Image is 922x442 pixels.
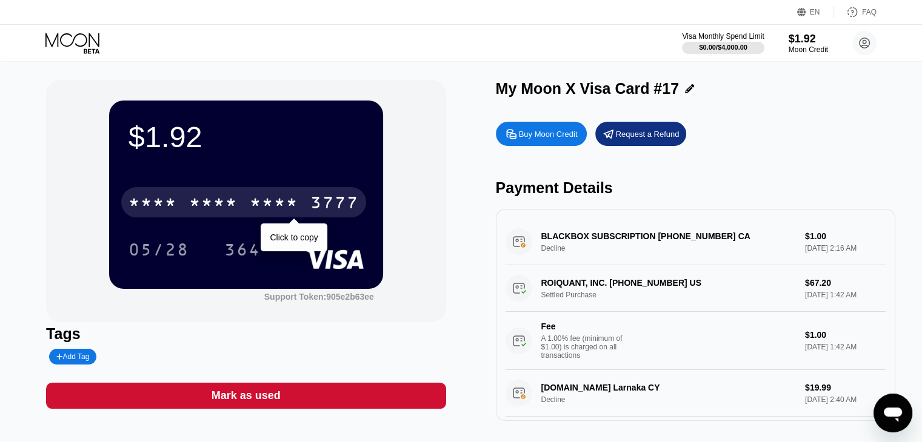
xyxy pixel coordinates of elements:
[810,8,820,16] div: EN
[699,44,747,51] div: $0.00 / $4,000.00
[119,234,198,265] div: 05/28
[682,32,764,41] div: Visa Monthly Spend Limit
[616,129,680,139] div: Request a Refund
[310,194,359,214] div: 3777
[797,6,834,18] div: EN
[496,122,587,146] div: Buy Moon Credit
[834,6,877,18] div: FAQ
[519,129,578,139] div: Buy Moon Credit
[789,33,828,45] div: $1.92
[541,322,626,331] div: Fee
[46,383,446,409] div: Mark as used
[789,45,828,54] div: Moon Credit
[805,343,886,351] div: [DATE] 1:42 AM
[789,33,828,54] div: $1.92Moon Credit
[805,330,886,340] div: $1.00
[874,394,912,432] iframe: Button to launch messaging window
[496,80,679,97] div: My Moon X Visa Card #17
[682,32,764,54] div: Visa Monthly Spend Limit$0.00/$4,000.00
[46,325,446,343] div: Tags
[270,233,318,242] div: Click to copy
[49,349,96,364] div: Add Tag
[215,234,270,265] div: 364
[496,179,895,197] div: Payment Details
[224,242,261,261] div: 364
[595,122,686,146] div: Request a Refund
[264,292,374,302] div: Support Token: 905e2b63ee
[129,120,364,154] div: $1.92
[129,242,189,261] div: 05/28
[264,292,374,302] div: Support Token:905e2b63ee
[56,352,89,361] div: Add Tag
[862,8,877,16] div: FAQ
[212,389,281,403] div: Mark as used
[506,312,886,370] div: FeeA 1.00% fee (minimum of $1.00) is charged on all transactions$1.00[DATE] 1:42 AM
[541,334,632,360] div: A 1.00% fee (minimum of $1.00) is charged on all transactions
